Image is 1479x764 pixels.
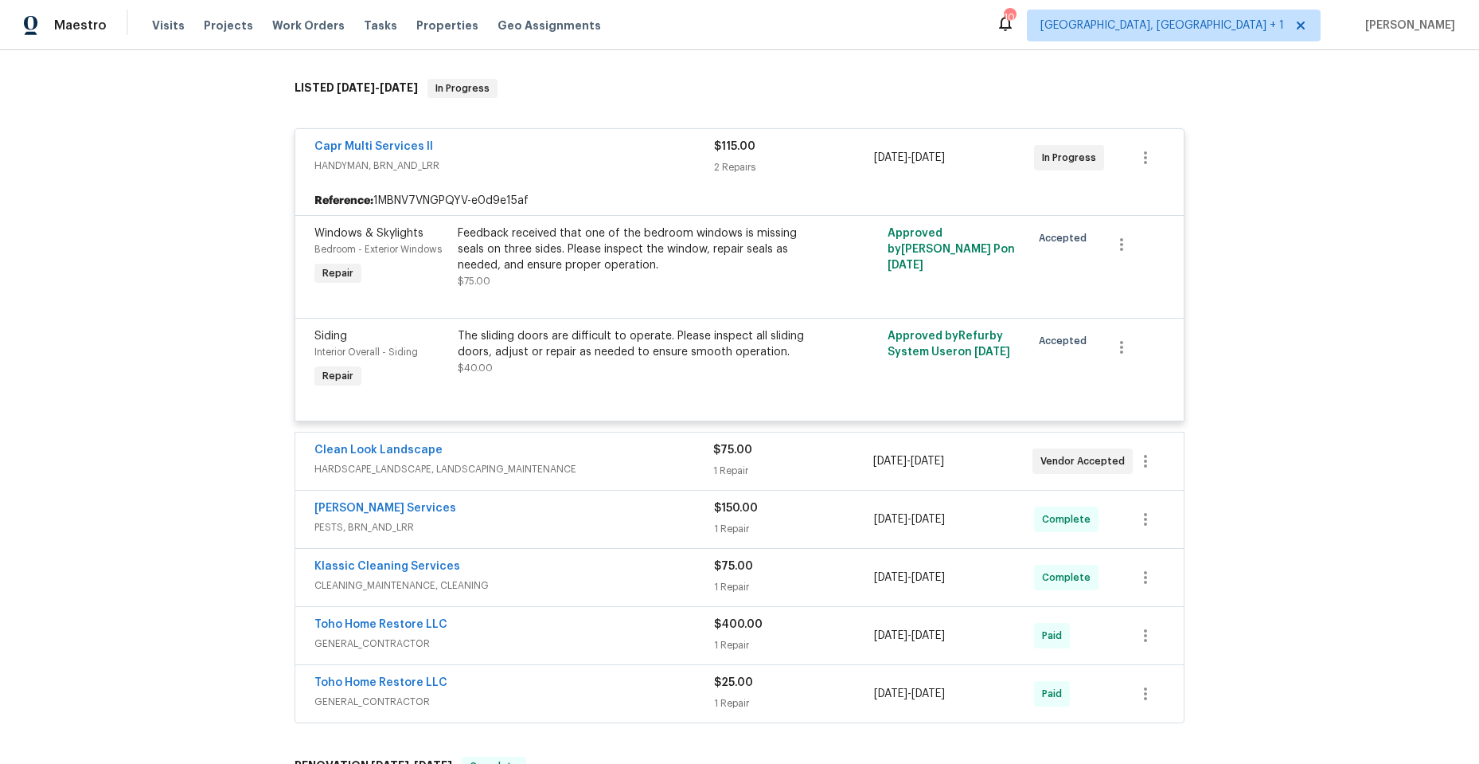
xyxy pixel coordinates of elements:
span: - [873,453,944,469]
span: $40.00 [458,363,493,373]
div: LISTED [DATE]-[DATE]In Progress [290,63,1189,114]
span: GENERAL_CONTRACTOR [314,636,714,652]
span: In Progress [429,80,496,96]
span: [DATE] [911,630,945,641]
span: Bedroom - Exterior Windows [314,245,442,254]
span: - [337,82,418,93]
span: Geo Assignments [498,18,601,33]
a: Klassic Cleaning Services [314,561,460,572]
div: 1 Repair [714,637,874,653]
span: PESTS, BRN_AND_LRR [314,519,714,535]
b: Reference: [314,193,373,209]
span: Paid [1042,686,1068,702]
span: $400.00 [714,619,763,630]
a: [PERSON_NAME] Services [314,503,456,514]
span: Properties [416,18,478,33]
span: [DATE] [911,514,945,525]
span: [DATE] [380,82,418,93]
a: Toho Home Restore LLC [314,619,447,630]
span: - [874,686,945,702]
span: [DATE] [911,572,945,583]
span: CLEANING_MAINTENANCE, CLEANING [314,578,714,594]
span: Complete [1042,570,1097,586]
span: Repair [316,265,360,281]
span: Approved by [PERSON_NAME] P on [888,228,1015,271]
span: [DATE] [911,688,945,699]
span: Windows & Skylights [314,228,423,239]
h6: LISTED [295,79,418,98]
span: [DATE] [874,572,907,583]
span: [DATE] [874,630,907,641]
span: [DATE] [337,82,375,93]
span: Visits [152,18,185,33]
span: HANDYMAN, BRN_AND_LRR [314,158,714,174]
span: $115.00 [714,141,755,152]
span: Maestro [54,18,107,33]
span: [DATE] [873,456,907,467]
span: $75.00 [714,561,753,572]
a: Capr Multi Services ll [314,141,433,152]
span: HARDSCAPE_LANDSCAPE, LANDSCAPING_MAINTENANCE [314,461,713,477]
span: Tasks [364,20,397,31]
span: [DATE] [974,347,1010,358]
span: - [874,570,945,586]
div: 1 Repair [714,695,874,711]
span: - [874,150,945,166]
span: Accepted [1039,230,1093,246]
span: Paid [1042,628,1068,644]
div: The sliding doors are difficult to operate. Please inspect all sliding doors, adjust or repair as... [458,328,806,360]
span: Interior Overall - Siding [314,347,418,357]
span: Approved by Refurby System User on [888,331,1010,358]
span: In Progress [1042,150,1102,166]
span: [DATE] [911,152,945,163]
span: $25.00 [714,677,753,688]
span: $75.00 [458,276,490,286]
div: 10 [1004,10,1015,25]
span: [DATE] [888,260,923,271]
span: [PERSON_NAME] [1359,18,1455,33]
div: 1 Repair [714,521,874,537]
div: 2 Repairs [714,159,874,175]
span: [DATE] [911,456,944,467]
span: [DATE] [874,688,907,699]
span: Work Orders [272,18,345,33]
span: [DATE] [874,514,907,525]
div: Feedback received that one of the bedroom windows is missing seals on three sides. Please inspect... [458,225,806,273]
span: [GEOGRAPHIC_DATA], [GEOGRAPHIC_DATA] + 1 [1040,18,1284,33]
span: - [874,628,945,644]
div: 1 Repair [713,463,872,479]
span: Vendor Accepted [1040,453,1131,469]
span: Accepted [1039,333,1093,349]
a: Toho Home Restore LLC [314,677,447,688]
span: GENERAL_CONTRACTOR [314,694,714,710]
span: $75.00 [713,445,752,456]
a: Clean Look Landscape [314,445,443,456]
span: Repair [316,368,360,384]
span: Complete [1042,511,1097,527]
div: 1MBNV7VNGPQYV-e0d9e15af [295,186,1184,215]
span: Projects [204,18,253,33]
span: $150.00 [714,503,758,514]
span: [DATE] [874,152,907,163]
span: - [874,511,945,527]
div: 1 Repair [714,579,874,595]
span: Siding [314,331,347,342]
